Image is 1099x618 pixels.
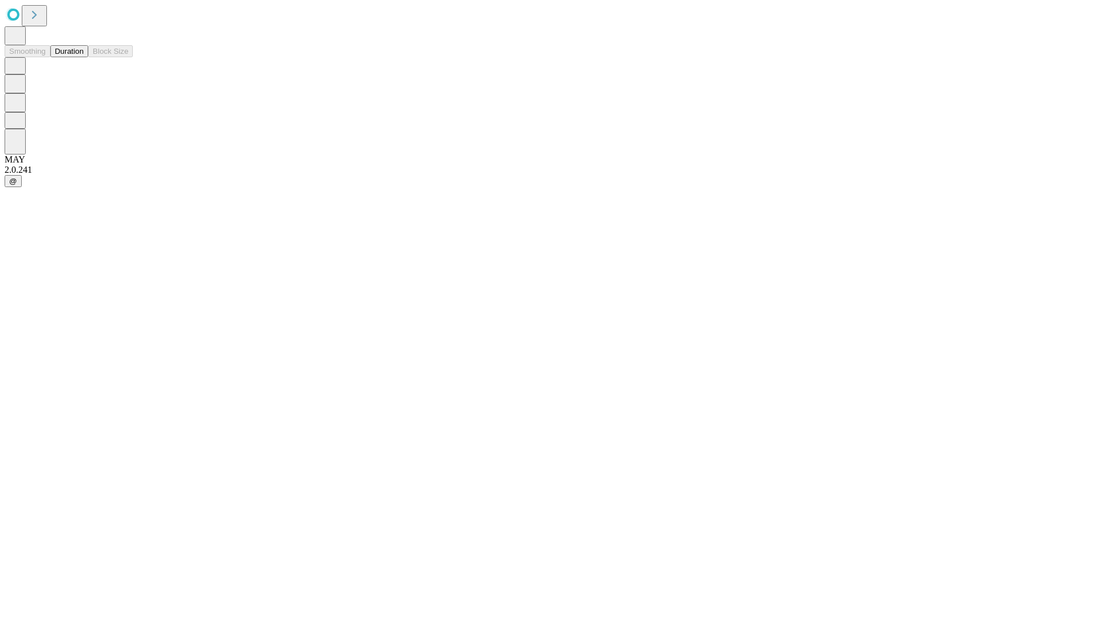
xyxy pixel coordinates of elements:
div: 2.0.241 [5,165,1094,175]
button: Smoothing [5,45,50,57]
button: @ [5,175,22,187]
button: Block Size [88,45,133,57]
span: @ [9,177,17,185]
div: MAY [5,154,1094,165]
button: Duration [50,45,88,57]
